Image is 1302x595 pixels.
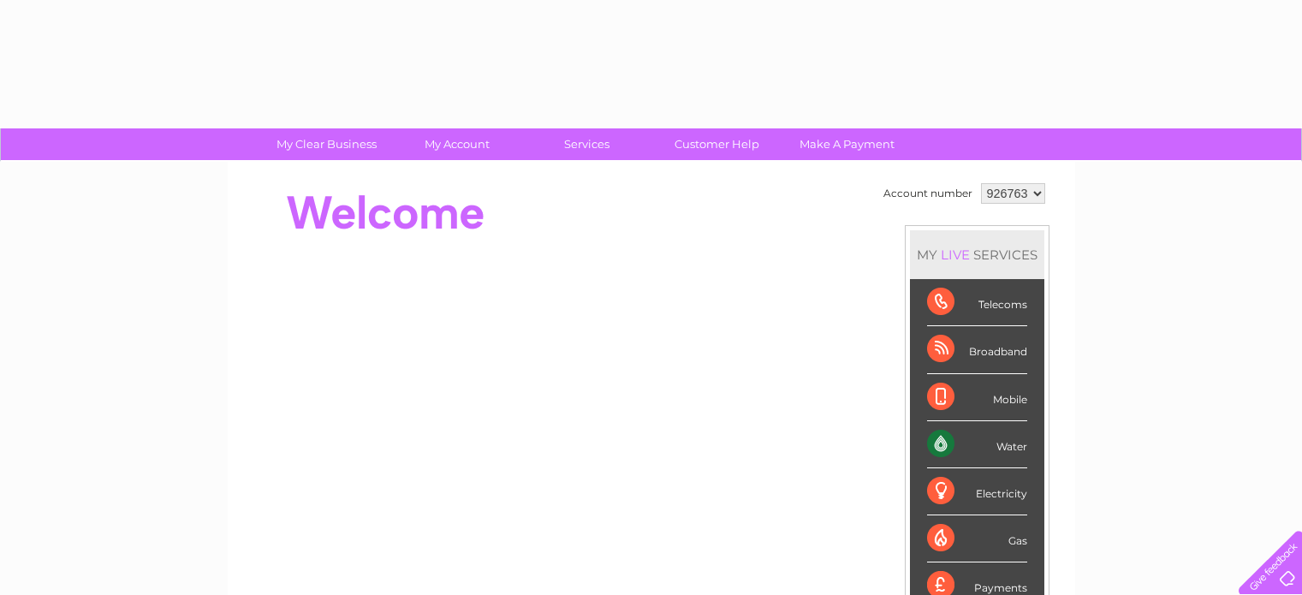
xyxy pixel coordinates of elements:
[516,128,657,160] a: Services
[927,374,1027,421] div: Mobile
[386,128,527,160] a: My Account
[937,247,973,263] div: LIVE
[927,279,1027,326] div: Telecoms
[927,326,1027,373] div: Broadband
[256,128,397,160] a: My Clear Business
[927,515,1027,562] div: Gas
[646,128,788,160] a: Customer Help
[927,468,1027,515] div: Electricity
[776,128,918,160] a: Make A Payment
[910,230,1044,279] div: MY SERVICES
[927,421,1027,468] div: Water
[879,179,977,208] td: Account number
